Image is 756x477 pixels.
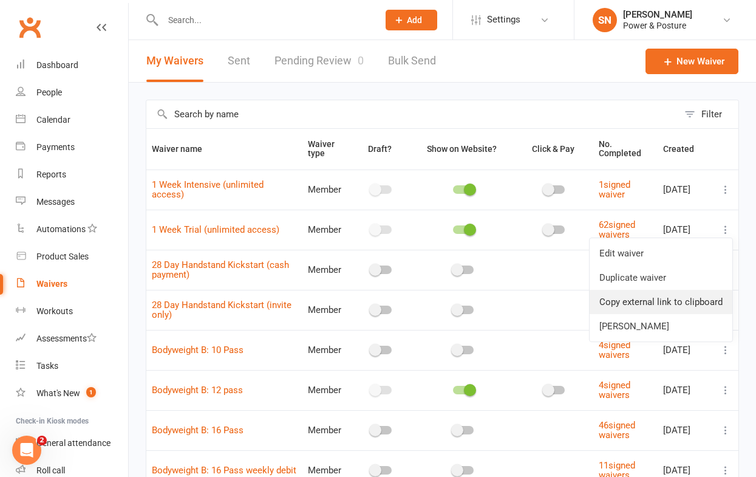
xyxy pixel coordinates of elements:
[15,12,45,43] a: Clubworx
[16,298,128,325] a: Workouts
[152,224,279,235] a: 1 Week Trial (unlimited access)
[36,60,78,70] div: Dashboard
[16,52,128,79] a: Dashboard
[678,100,738,128] button: Filter
[599,219,635,241] a: 62signed waivers
[152,345,243,355] a: Bodyweight B: 10 Pass
[16,270,128,298] a: Waivers
[658,370,713,410] td: [DATE]
[12,436,41,465] iframe: Intercom live chat
[16,430,128,457] a: General attendance kiosk mode
[152,300,291,321] a: 28 Day Handstand Kickstart (invite only)
[368,144,392,154] span: Draft?
[358,54,364,67] span: 0
[36,88,62,97] div: People
[302,210,352,250] td: Member
[302,170,352,210] td: Member
[159,12,370,29] input: Search...
[16,352,128,380] a: Tasks
[302,290,352,330] td: Member
[590,266,732,290] a: Duplicate waiver
[152,465,296,476] a: Bodyweight B: 16 Pass weekly debit
[36,142,75,152] div: Payments
[302,250,352,290] td: Member
[146,100,678,128] input: Search by name
[152,142,216,156] button: Waiver name
[16,243,128,270] a: Product Sales
[386,10,437,30] button: Add
[623,9,692,20] div: [PERSON_NAME]
[302,129,352,170] th: Waiver type
[302,330,352,370] td: Member
[532,144,574,154] span: Click & Pay
[599,179,630,201] a: 1signed waiver
[37,436,47,445] span: 2
[427,144,497,154] span: Show on Website?
[593,129,658,170] th: No. Completed
[416,142,510,156] button: Show on Website?
[16,325,128,352] a: Assessments
[36,306,73,316] div: Workouts
[36,388,80,398] div: What's New
[16,161,128,188] a: Reports
[146,40,203,82] button: My Waivers
[658,410,713,450] td: [DATE]
[16,79,128,106] a: People
[36,224,86,234] div: Automations
[36,115,70,125] div: Calendar
[36,334,97,343] div: Assessments
[152,385,243,396] a: Bodyweight B: 12 pass
[658,170,713,210] td: [DATE]
[36,279,67,289] div: Waivers
[658,210,713,250] td: [DATE]
[599,340,630,361] a: 4signed waivers
[663,144,707,154] span: Created
[16,380,128,407] a: What's New1
[302,370,352,410] td: Member
[599,420,635,441] a: 46signed waivers
[593,8,617,32] div: SN
[36,197,75,207] div: Messages
[645,49,738,74] a: New Waiver
[487,6,520,33] span: Settings
[152,259,289,281] a: 28 Day Handstand Kickstart (cash payment)
[16,134,128,161] a: Payments
[274,40,364,82] a: Pending Review0
[36,438,111,448] div: General attendance
[152,144,216,154] span: Waiver name
[16,216,128,243] a: Automations
[658,330,713,370] td: [DATE]
[407,15,422,25] span: Add
[36,361,58,371] div: Tasks
[16,188,128,216] a: Messages
[521,142,588,156] button: Click & Pay
[36,170,66,179] div: Reports
[357,142,405,156] button: Draft?
[152,425,243,436] a: Bodyweight B: 16 Pass
[302,410,352,450] td: Member
[388,40,436,82] a: Bulk Send
[228,40,250,82] a: Sent
[36,252,89,261] div: Product Sales
[701,107,722,122] div: Filter
[599,380,630,401] a: 4signed waivers
[590,314,732,338] a: [PERSON_NAME]
[86,387,96,397] span: 1
[623,20,692,31] div: Power & Posture
[590,290,732,314] a: Copy external link to clipboard
[36,465,65,475] div: Roll call
[590,241,732,266] a: Edit waiver
[663,142,707,156] button: Created
[16,106,128,134] a: Calendar
[152,179,264,201] a: 1 Week Intensive (unlimited access)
